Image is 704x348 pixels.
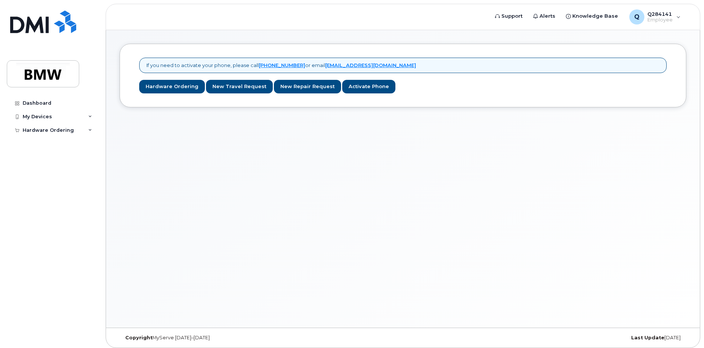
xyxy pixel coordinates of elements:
strong: Copyright [125,335,152,340]
div: MyServe [DATE]–[DATE] [120,335,309,341]
a: Activate Phone [342,80,395,94]
a: Hardware Ordering [139,80,205,94]
a: New Repair Request [274,80,341,94]
strong: Last Update [631,335,664,340]
a: New Travel Request [206,80,273,94]
div: [DATE] [497,335,686,341]
a: [EMAIL_ADDRESS][DOMAIN_NAME] [325,62,416,68]
a: [PHONE_NUMBER] [259,62,305,68]
p: If you need to activate your phone, please call or email [146,62,416,69]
